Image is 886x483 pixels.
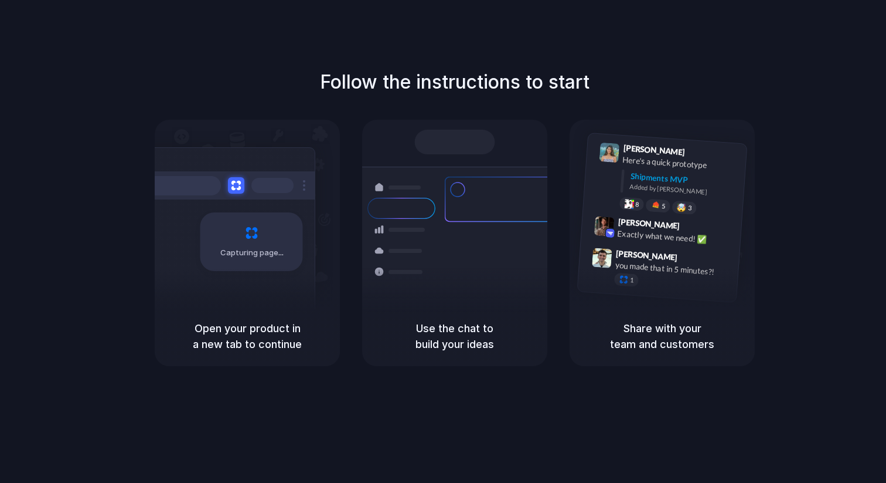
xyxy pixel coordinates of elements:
span: 1 [630,277,634,283]
div: Shipments MVP [630,170,738,190]
div: Exactly what we need! ✅ [617,228,734,248]
h5: Share with your team and customers [584,320,741,352]
span: 9:41 AM [689,147,713,161]
span: [PERSON_NAME] [623,141,685,158]
span: [PERSON_NAME] [618,215,680,232]
span: 8 [635,201,639,208]
h5: Use the chat to build your ideas [376,320,533,352]
span: Capturing page [220,247,285,259]
span: 5 [662,203,666,210]
div: 🤯 [677,204,687,212]
span: 9:47 AM [681,253,705,267]
div: you made that in 5 minutes?! [615,259,732,279]
h1: Follow the instructions to start [320,68,589,96]
div: Here's a quick prototype [622,154,740,174]
h5: Open your product in a new tab to continue [169,320,326,352]
div: Added by [PERSON_NAME] [629,182,737,199]
span: [PERSON_NAME] [616,247,678,264]
span: 3 [688,205,692,211]
span: 9:42 AM [683,221,707,235]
